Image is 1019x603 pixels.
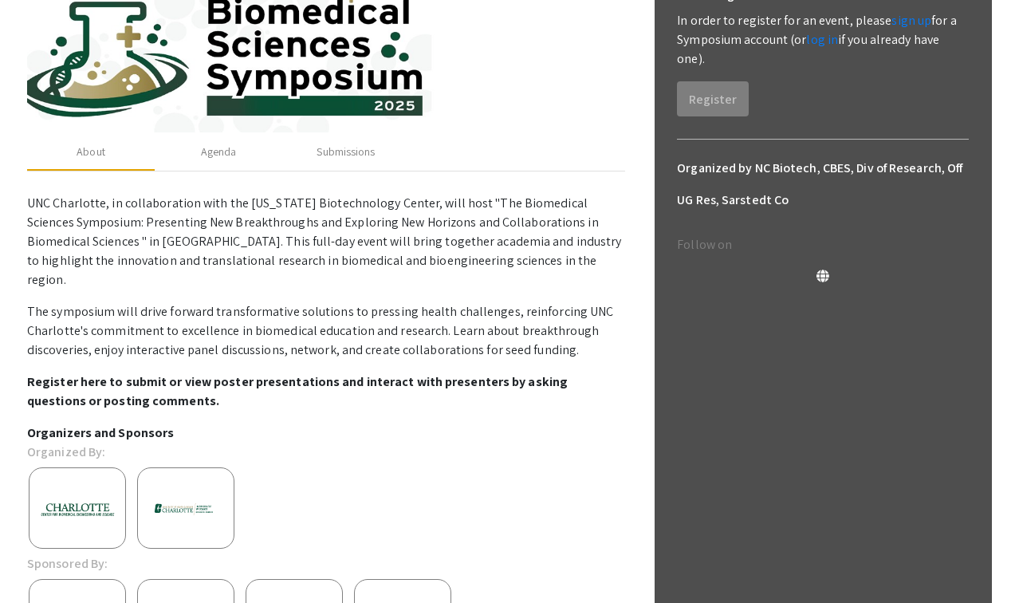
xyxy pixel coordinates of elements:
[27,443,105,462] p: Organized By:
[138,491,234,527] img: f59c74af-7554-481c-927e-f6e308d3c5c7.png
[201,144,237,160] div: Agenda
[77,144,105,160] div: About
[12,531,68,591] iframe: Chat
[317,144,375,160] div: Submissions
[677,152,969,216] h6: Organized by NC Biotech, CBES, Div of Research, Off UG Res, Sarstedt Co
[806,31,838,48] a: log in
[27,302,625,360] p: The symposium will drive forward transformative solutions to pressing health challenges, reinforc...
[27,424,625,443] p: Organizers and Sponsors
[27,194,625,290] p: UNC Charlotte, in collaboration with the [US_STATE] Biotechnology Center, will host "The Biomedic...
[677,81,749,116] button: Register
[30,491,125,527] img: 99400116-6a94-431f-b487-d8e0c4888162.png
[27,373,568,409] strong: Register here to submit or view poster presentations and interact with presenters by asking quest...
[677,235,969,254] p: Follow on
[677,11,969,69] p: In order to register for an event, please for a Symposium account (or if you already have one).
[891,12,931,29] a: sign up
